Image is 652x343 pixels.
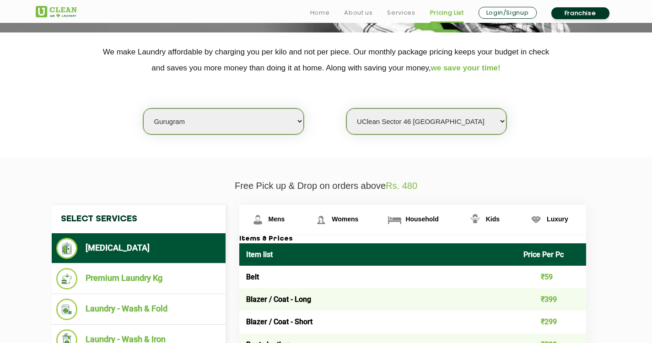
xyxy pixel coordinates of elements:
[313,212,329,228] img: Womens
[517,243,586,266] th: Price Per Pc
[430,7,464,18] a: Pricing List
[517,288,586,311] td: ₹399
[239,266,517,288] td: Belt
[239,235,586,243] h3: Items & Prices
[56,299,221,320] li: Laundry - Wash & Fold
[332,215,358,223] span: Womens
[387,212,403,228] img: Household
[386,181,417,191] span: Rs. 480
[479,7,537,19] a: Login/Signup
[250,212,266,228] img: Mens
[387,7,415,18] a: Services
[269,215,285,223] span: Mens
[517,266,586,288] td: ₹59
[551,7,609,19] a: Franchise
[517,311,586,333] td: ₹299
[310,7,330,18] a: Home
[56,268,78,289] img: Premium Laundry Kg
[56,238,78,259] img: Dry Cleaning
[547,215,568,223] span: Luxury
[467,212,483,228] img: Kids
[528,212,544,228] img: Luxury
[239,311,517,333] td: Blazer / Coat - Short
[486,215,500,223] span: Kids
[36,6,77,17] img: UClean Laundry and Dry Cleaning
[405,215,438,223] span: Household
[36,181,617,191] p: Free Pick up & Drop on orders above
[56,268,221,289] li: Premium Laundry Kg
[239,243,517,266] th: Item list
[56,299,78,320] img: Laundry - Wash & Fold
[344,7,372,18] a: About us
[56,238,221,259] li: [MEDICAL_DATA]
[239,288,517,311] td: Blazer / Coat - Long
[431,64,501,72] span: we save your time!
[36,44,617,76] p: We make Laundry affordable by charging you per kilo and not per piece. Our monthly package pricin...
[52,205,226,233] h4: Select Services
